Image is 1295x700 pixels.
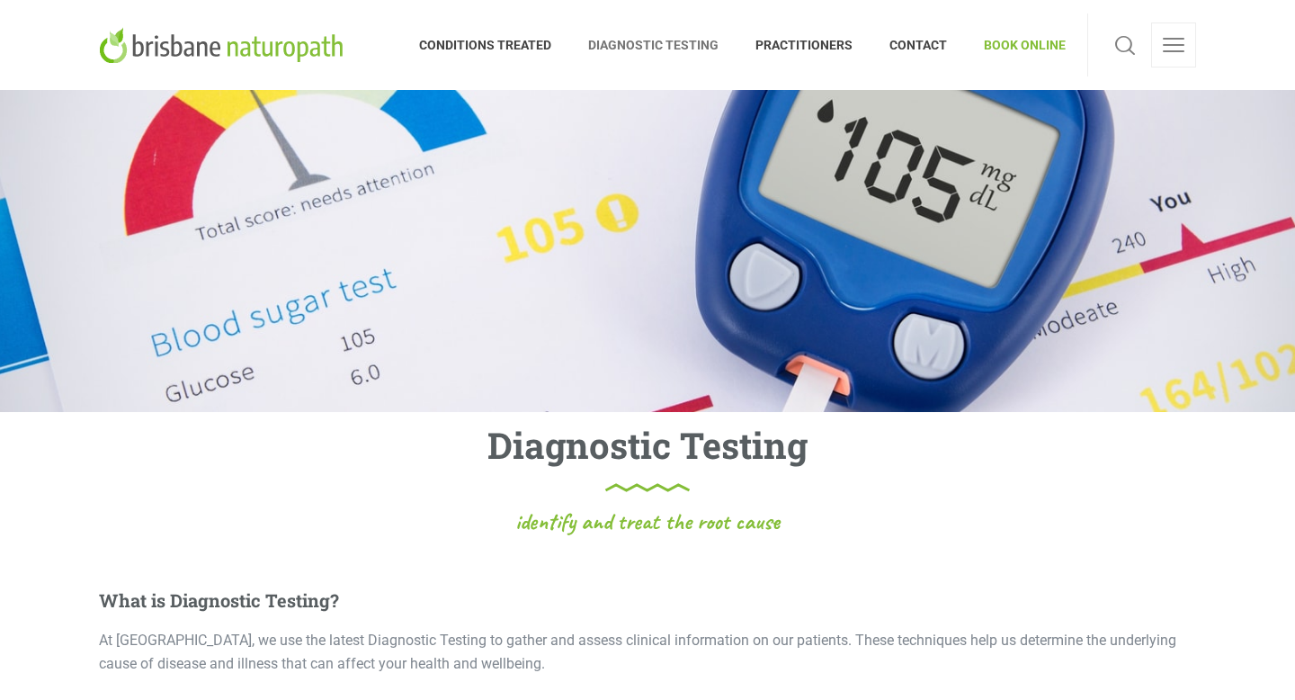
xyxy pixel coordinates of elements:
[737,13,871,76] a: PRACTITIONERS
[419,13,570,76] a: CONDITIONS TREATED
[570,31,737,59] span: DIAGNOSTIC TESTING
[487,421,808,492] h1: Diagnostic Testing
[966,13,1066,76] a: BOOK ONLINE
[737,31,871,59] span: PRACTITIONERS
[570,13,737,76] a: DIAGNOSTIC TESTING
[99,27,350,63] img: Brisbane Naturopath
[99,629,1196,675] p: At [GEOGRAPHIC_DATA], we use the latest Diagnostic Testing to gather and assess clinical informat...
[966,31,1066,59] span: BOOK ONLINE
[99,589,1196,611] h5: What is Diagnostic Testing?
[871,31,966,59] span: CONTACT
[515,510,780,534] span: identify and treat the root cause
[1110,22,1140,67] a: Search
[871,13,966,76] a: CONTACT
[419,31,570,59] span: CONDITIONS TREATED
[99,13,350,76] a: Brisbane Naturopath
